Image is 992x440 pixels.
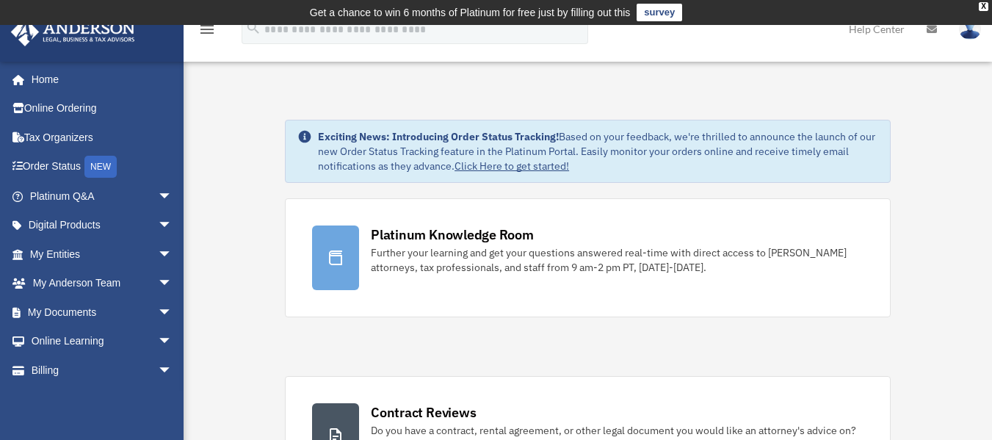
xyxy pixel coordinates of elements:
span: arrow_drop_down [158,181,187,212]
i: menu [198,21,216,38]
div: Contract Reviews [371,403,476,422]
a: Click Here to get started! [455,159,569,173]
div: close [979,2,988,11]
span: arrow_drop_down [158,297,187,328]
img: Anderson Advisors Platinum Portal [7,18,140,46]
div: NEW [84,156,117,178]
a: Order StatusNEW [10,152,195,182]
a: My Documentsarrow_drop_down [10,297,195,327]
a: Online Ordering [10,94,195,123]
strong: Exciting News: Introducing Order Status Tracking! [318,130,559,143]
a: Digital Productsarrow_drop_down [10,211,195,240]
a: Platinum Knowledge Room Further your learning and get your questions answered real-time with dire... [285,198,891,317]
span: arrow_drop_down [158,239,187,270]
a: survey [637,4,682,21]
div: Platinum Knowledge Room [371,226,534,244]
a: Platinum Q&Aarrow_drop_down [10,181,195,211]
i: search [245,20,261,36]
div: Further your learning and get your questions answered real-time with direct access to [PERSON_NAM... [371,245,864,275]
a: Online Learningarrow_drop_down [10,327,195,356]
img: User Pic [959,18,981,40]
a: Events Calendar [10,385,195,414]
span: arrow_drop_down [158,211,187,241]
div: Get a chance to win 6 months of Platinum for free just by filling out this [310,4,631,21]
span: arrow_drop_down [158,356,187,386]
a: menu [198,26,216,38]
div: Based on your feedback, we're thrilled to announce the launch of our new Order Status Tracking fe... [318,129,878,173]
a: My Anderson Teamarrow_drop_down [10,269,195,298]
span: arrow_drop_down [158,327,187,357]
a: Home [10,65,187,94]
a: My Entitiesarrow_drop_down [10,239,195,269]
a: Tax Organizers [10,123,195,152]
a: Billingarrow_drop_down [10,356,195,385]
span: arrow_drop_down [158,269,187,299]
